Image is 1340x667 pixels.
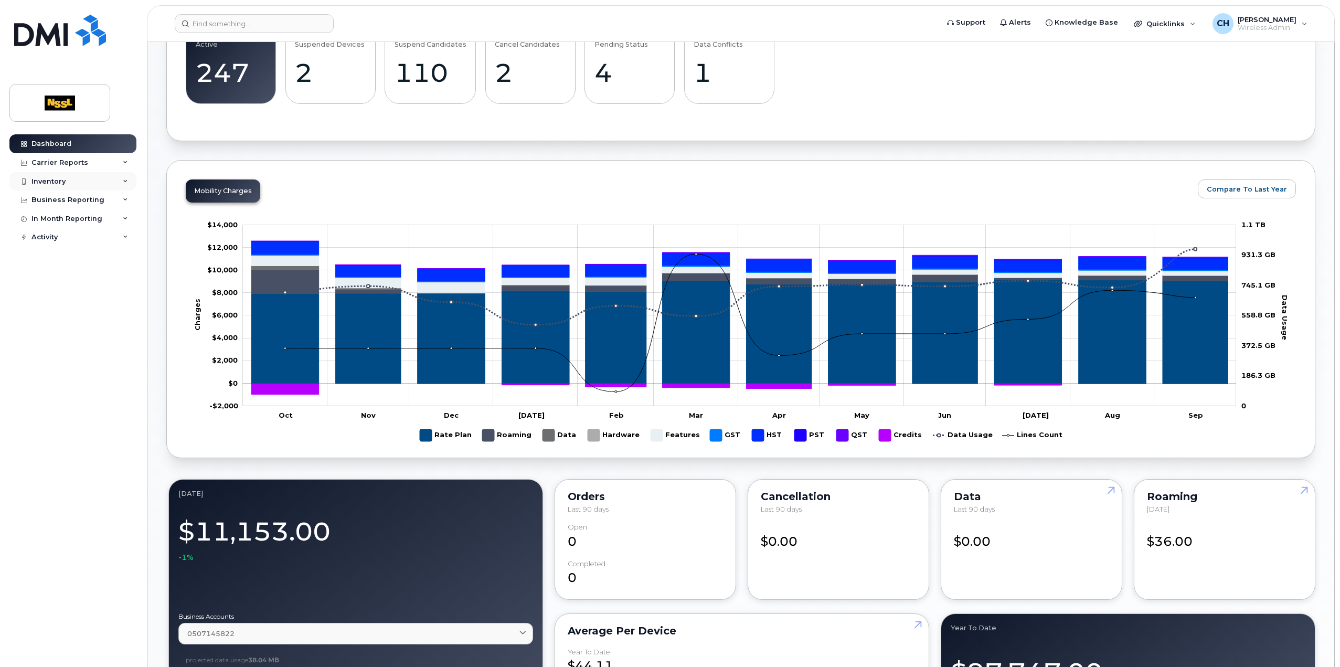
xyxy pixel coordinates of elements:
g: HST [251,241,1228,281]
g: Roaming [251,270,1228,293]
tspan: 558.8 GB [1241,311,1275,319]
a: 0507145822 [178,623,533,644]
g: Data Usage [933,425,993,446]
div: 2 [295,57,366,88]
div: $11,153.00 [178,511,533,563]
span: Quicklinks [1146,19,1185,28]
g: GST [710,425,741,446]
div: 247 [196,57,267,88]
span: [PERSON_NAME] [1238,15,1296,24]
g: Rate Plan [420,425,472,446]
g: $0 [212,356,238,365]
g: $0 [212,333,238,342]
tspan: -$2,000 [209,401,238,410]
span: Alerts [1009,17,1031,28]
input: Find something... [175,14,334,33]
div: 2 [495,57,566,88]
div: 0 [568,523,723,550]
span: Last 90 days [954,505,995,513]
g: Credits [879,425,922,446]
div: 0 [568,560,723,587]
tspan: 0 [1241,401,1246,410]
label: Business Accounts [178,613,533,620]
tspan: 931.3 GB [1241,250,1275,259]
tspan: May [855,411,870,419]
button: Compare To Last Year [1198,179,1296,198]
tspan: 745.1 GB [1241,281,1275,289]
tspan: Charges [193,299,201,331]
span: Last 90 days [761,505,802,513]
div: Average per Device [568,627,916,635]
a: Data Conflicts1 [694,31,764,98]
g: Rate Plan [251,280,1228,384]
span: Knowledge Base [1055,17,1118,28]
text: projected data usage [186,656,279,664]
g: Hardware [588,425,640,446]
g: Roaming [482,425,532,446]
div: Chris Haun [1205,13,1315,34]
div: Data [954,492,1109,501]
tspan: $12,000 [207,243,238,251]
tspan: 372.5 GB [1241,341,1275,350]
a: Knowledge Base [1038,12,1125,33]
tspan: $14,000 [207,220,238,229]
tspan: 186.3 GB [1241,371,1275,379]
a: Suspended Devices2 [295,31,366,98]
div: completed [568,560,605,568]
span: Compare To Last Year [1207,184,1287,194]
a: Active247 [196,31,267,98]
tspan: Oct [279,411,293,419]
tspan: Nov [361,411,376,419]
div: Quicklinks [1126,13,1203,34]
div: 4 [594,57,665,88]
span: -1% [178,552,194,563]
div: Cancellation [761,492,916,501]
span: 0507145822 [187,629,235,639]
a: Alerts [993,12,1038,33]
div: Orders [568,492,723,501]
tspan: [DATE] [1023,411,1049,419]
tspan: $4,000 [212,333,238,342]
g: Legend [420,425,1062,446]
span: [DATE] [1147,505,1169,513]
g: Features [251,256,1228,293]
g: $0 [212,288,238,297]
tspan: $0 [228,379,238,387]
tspan: 1.1 TB [1241,220,1265,229]
div: 1 [694,57,764,88]
a: Pending Status4 [594,31,665,98]
tspan: Apr [772,411,786,419]
g: QST [836,425,868,446]
tspan: Jun [938,411,951,419]
tspan: 38.04 MB [248,656,279,664]
g: $0 [209,401,238,410]
g: $0 [207,220,238,229]
span: Wireless Admin [1238,24,1296,32]
div: Open [568,523,587,531]
div: $36.00 [1147,523,1302,550]
g: $0 [207,243,238,251]
div: Roaming [1147,492,1302,501]
g: Features [651,425,700,446]
g: QST [251,241,1228,269]
tspan: $10,000 [207,266,238,274]
g: Lines Count [1002,425,1062,446]
div: 110 [395,57,466,88]
g: Data [543,425,577,446]
span: CH [1217,17,1229,30]
div: $0.00 [954,523,1109,550]
tspan: Mar [689,411,703,419]
g: $0 [212,311,238,319]
a: Suspend Candidates110 [395,31,466,98]
g: $0 [207,266,238,274]
div: September 2025 [178,489,533,497]
g: HST [752,425,784,446]
tspan: [DATE] [519,411,545,419]
g: Credits [251,265,1228,395]
span: Support [956,17,985,28]
div: Year to Date [951,623,1305,632]
div: Year to Date [568,648,610,656]
tspan: Dec [444,411,460,419]
tspan: Feb [609,411,624,419]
